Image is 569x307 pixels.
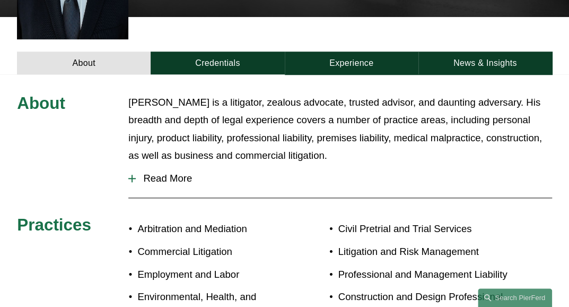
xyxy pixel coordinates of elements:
a: Credentials [151,52,284,74]
p: Civil Pretrial and Trial Services [338,220,507,237]
span: Read More [136,173,552,184]
p: Litigation and Risk Management [338,243,507,260]
a: About [17,52,151,74]
p: Commercial Litigation [137,243,284,260]
p: Professional and Management Liability [338,266,507,283]
p: Construction and Design Professional [338,288,507,305]
p: [PERSON_NAME] is a litigator, zealous advocate, trusted advisor, and daunting adversary. His brea... [128,93,552,165]
p: Employment and Labor [137,266,284,283]
span: About [17,94,65,113]
a: Experience [285,52,418,74]
span: Practices [17,216,91,234]
a: News & Insights [418,52,552,74]
button: Read More [128,165,552,192]
p: Arbitration and Mediation [137,220,284,237]
a: Search this site [478,288,552,307]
